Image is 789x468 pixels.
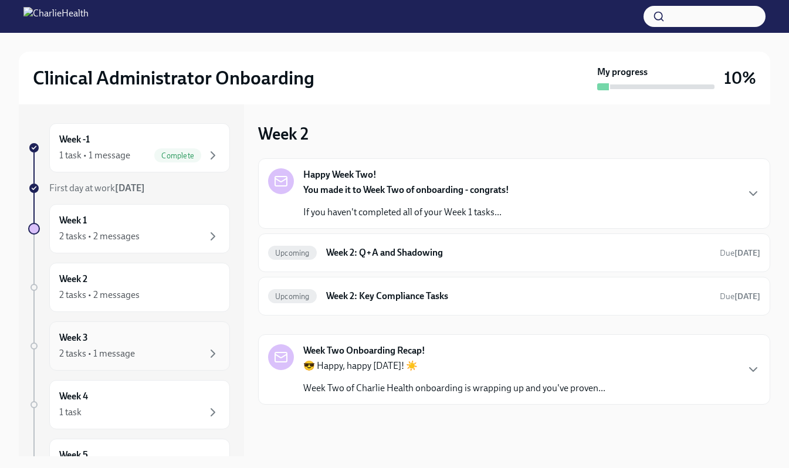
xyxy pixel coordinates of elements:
[59,214,87,227] h6: Week 1
[115,182,145,194] strong: [DATE]
[59,273,87,286] h6: Week 2
[258,123,309,144] h3: Week 2
[28,263,230,312] a: Week 22 tasks • 2 messages
[154,151,201,160] span: Complete
[720,291,760,302] span: September 16th, 2025 10:00
[59,149,130,162] div: 1 task • 1 message
[59,390,88,403] h6: Week 4
[28,123,230,172] a: Week -11 task • 1 messageComplete
[59,230,140,243] div: 2 tasks • 2 messages
[59,347,135,360] div: 2 tasks • 1 message
[303,344,425,357] strong: Week Two Onboarding Recap!
[303,168,377,181] strong: Happy Week Two!
[59,289,140,301] div: 2 tasks • 2 messages
[326,290,710,303] h6: Week 2: Key Compliance Tasks
[268,292,317,301] span: Upcoming
[597,66,648,79] strong: My progress
[59,406,82,419] div: 1 task
[23,7,89,26] img: CharlieHealth
[28,380,230,429] a: Week 41 task
[326,246,710,259] h6: Week 2: Q+A and Shadowing
[59,133,90,146] h6: Week -1
[59,449,88,462] h6: Week 5
[268,287,760,306] a: UpcomingWeek 2: Key Compliance TasksDue[DATE]
[303,206,509,219] p: If you haven't completed all of your Week 1 tasks...
[303,360,605,372] p: 😎 Happy, happy [DATE]! ☀️
[724,67,756,89] h3: 10%
[268,243,760,262] a: UpcomingWeek 2: Q+A and ShadowingDue[DATE]
[28,204,230,253] a: Week 12 tasks • 2 messages
[734,291,760,301] strong: [DATE]
[303,184,509,195] strong: You made it to Week Two of onboarding - congrats!
[268,249,317,257] span: Upcoming
[59,331,88,344] h6: Week 3
[49,182,145,194] span: First day at work
[28,321,230,371] a: Week 32 tasks • 1 message
[720,247,760,259] span: September 16th, 2025 10:00
[28,182,230,195] a: First day at work[DATE]
[303,382,605,395] p: Week Two of Charlie Health onboarding is wrapping up and you've proven...
[33,66,314,90] h2: Clinical Administrator Onboarding
[720,248,760,258] span: Due
[734,248,760,258] strong: [DATE]
[720,291,760,301] span: Due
